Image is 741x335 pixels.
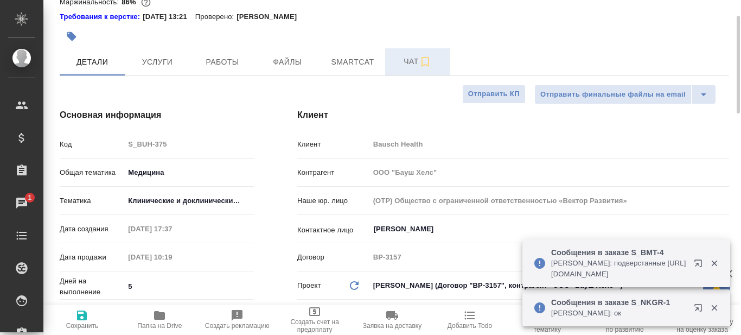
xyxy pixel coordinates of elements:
span: Работы [196,55,248,69]
button: Сохранить [43,305,121,335]
input: Пустое поле [369,136,729,152]
span: Отправить финальные файлы на email [540,89,686,101]
input: Пустое поле [124,136,254,152]
button: Открыть в новой вкладке [687,252,713,279]
button: Заявка на доставку [354,305,431,335]
div: split button [534,85,716,104]
p: Код [60,139,124,150]
span: Определить тематику [515,318,579,333]
button: Отправить КП [462,85,526,104]
p: Тематика [60,195,124,206]
span: Отправить КП [468,88,520,100]
button: Отправить финальные файлы на email [534,85,692,104]
span: 1 [21,192,38,203]
h4: Основная информация [60,109,254,122]
span: Файлы [261,55,314,69]
p: Сообщения в заказе S_BMT-4 [551,247,687,258]
button: Открыть в новой вкладке [687,297,713,323]
span: Сохранить [66,322,99,330]
button: Добавить тэг [60,24,84,48]
input: Пустое поле [124,249,219,265]
p: Дней на выполнение (авт.) [60,304,124,326]
input: Пустое поле [369,165,729,180]
p: Клиент [297,139,369,150]
button: Определить тематику [508,305,586,335]
h4: Клиент [297,109,729,122]
span: Детали [66,55,118,69]
input: Пустое поле [369,249,729,265]
p: [PERSON_NAME]: ок [551,308,687,319]
input: Пустое поле [124,221,219,237]
p: Контрагент [297,167,369,178]
button: Создать счет на предоплату [276,305,354,335]
p: Общая тематика [60,167,124,178]
div: Клинические и доклинические исследования [124,192,254,210]
a: 1 [3,189,41,217]
button: Добавить Todo [431,305,508,335]
input: ✎ Введи что-нибудь [124,279,254,294]
p: Проект [297,280,321,291]
svg: Подписаться [419,55,432,68]
a: Требования к верстке: [60,11,143,22]
p: [PERSON_NAME] [237,11,305,22]
div: [PERSON_NAME] (Договор "ВР-3157", контрагент "ООО "Бауш Хелс"") [369,276,729,295]
button: Закрыть [703,303,725,313]
span: Заявка на доставку [363,322,421,330]
span: Чат [392,55,444,68]
span: Создать рекламацию [205,322,270,330]
input: Пустое поле [369,193,729,208]
div: Медицина [124,163,254,182]
p: Проверено: [195,11,237,22]
p: Сообщения в заказе S_NKGR-1 [551,297,687,308]
span: Папка на Drive [137,322,182,330]
p: Договор [297,252,369,263]
div: Нажми, чтобы открыть папку с инструкцией [60,11,143,22]
span: Добавить Todo [448,322,492,330]
button: Создать рекламацию [199,305,276,335]
p: Контактное лицо [297,225,369,236]
p: Дата создания [60,224,124,235]
p: Наше юр. лицо [297,195,369,206]
p: [PERSON_NAME]: подверстанные [URL][DOMAIN_NAME] [551,258,687,280]
span: Услуги [131,55,183,69]
p: Дней на выполнение [60,276,124,298]
button: Закрыть [703,258,725,268]
p: Дата продажи [60,252,124,263]
button: Open [723,228,725,230]
p: [DATE] 13:21 [143,11,195,22]
span: Smartcat [327,55,379,69]
button: Папка на Drive [121,305,199,335]
span: Создать счет на предоплату [283,318,347,333]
